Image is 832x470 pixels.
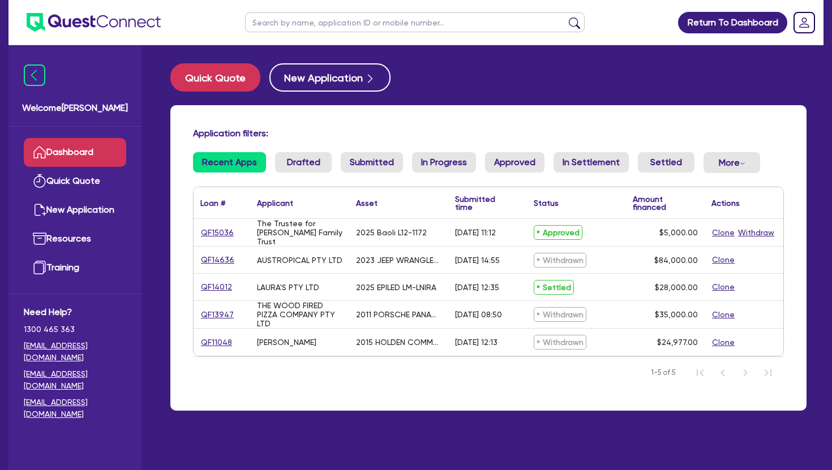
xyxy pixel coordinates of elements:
[711,226,735,239] button: Clone
[24,253,126,282] a: Training
[200,199,225,207] div: Loan #
[24,138,126,167] a: Dashboard
[24,225,126,253] a: Resources
[22,101,128,115] span: Welcome [PERSON_NAME]
[534,199,559,207] div: Status
[655,283,698,292] span: $28,000.00
[275,152,332,173] a: Drafted
[534,225,582,240] span: Approved
[170,63,269,92] a: Quick Quote
[455,338,498,347] div: [DATE] 12:13
[356,199,378,207] div: Asset
[554,152,629,173] a: In Settlement
[170,63,260,92] button: Quick Quote
[24,64,45,86] img: icon-menu-close
[711,336,735,349] button: Clone
[655,310,698,319] span: $35,000.00
[633,195,698,211] div: Amount financed
[654,256,698,265] span: $84,000.00
[790,8,819,37] a: Dropdown toggle
[711,308,735,321] button: Clone
[24,167,126,196] a: Quick Quote
[200,226,234,239] a: QF15036
[455,310,502,319] div: [DATE] 08:50
[27,13,161,32] img: quest-connect-logo-blue
[257,301,342,328] div: THE WOOD FIRED PIZZA COMPANY PTY LTD
[534,253,586,268] span: Withdrawn
[200,253,235,266] a: QF14636
[657,338,698,347] span: $24,977.00
[193,128,784,139] h4: Application filters:
[200,281,233,294] a: QF14012
[341,152,403,173] a: Submitted
[534,280,574,295] span: Settled
[24,368,126,392] a: [EMAIL_ADDRESS][DOMAIN_NAME]
[24,196,126,225] a: New Application
[200,308,234,321] a: QF13947
[33,261,46,274] img: training
[356,228,427,237] div: 2025 Baoli L12-1172
[24,340,126,364] a: [EMAIL_ADDRESS][DOMAIN_NAME]
[257,219,342,246] div: The Trustee for [PERSON_NAME] Family Trust
[257,283,319,292] div: LAURA'S PTY LTD
[711,199,740,207] div: Actions
[245,12,585,32] input: Search by name, application ID or mobile number...
[356,283,436,292] div: 2025 EPILED LM-LNIRA
[711,253,735,266] button: Clone
[455,256,500,265] div: [DATE] 14:55
[711,281,735,294] button: Clone
[651,367,675,378] span: 1-5 of 5
[33,232,46,245] img: resources
[33,174,46,188] img: quick-quote
[689,361,711,384] button: First Page
[711,361,734,384] button: Previous Page
[455,195,510,211] div: Submitted time
[455,228,496,237] div: [DATE] 11:12
[734,361,757,384] button: Next Page
[678,12,787,33] a: Return To Dashboard
[257,199,293,207] div: Applicant
[534,307,586,322] span: Withdrawn
[485,152,544,173] a: Approved
[200,336,233,349] a: QF11048
[737,226,775,239] button: Withdraw
[24,324,126,335] span: 1300 465 363
[269,63,391,92] button: New Application
[257,256,342,265] div: AUSTROPICAL PTY LTD
[356,338,441,347] div: 2015 HOLDEN COMMODORE
[638,152,694,173] a: Settled
[704,152,760,173] button: Dropdown toggle
[455,283,499,292] div: [DATE] 12:35
[356,256,441,265] div: 2023 JEEP WRANGLER UNLIMITED
[412,152,476,173] a: In Progress
[257,338,316,347] div: [PERSON_NAME]
[356,310,441,319] div: 2011 PORSCHE PANAMERA
[534,335,586,350] span: Withdrawn
[24,396,126,420] a: [EMAIL_ADDRESS][DOMAIN_NAME]
[193,152,266,173] a: Recent Apps
[24,305,126,319] span: Need Help?
[757,361,779,384] button: Last Page
[33,203,46,217] img: new-application
[659,228,698,237] span: $5,000.00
